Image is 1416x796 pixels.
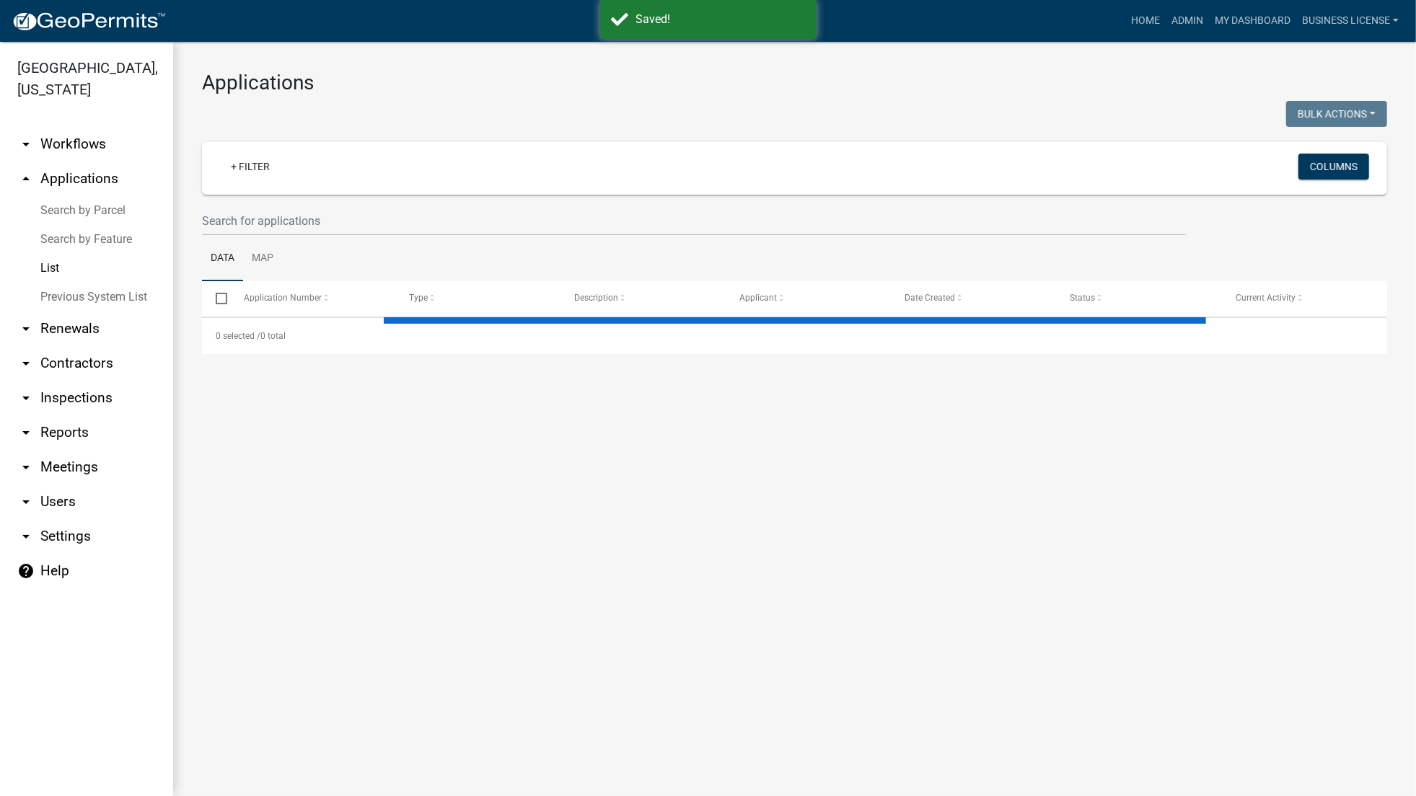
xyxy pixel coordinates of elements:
a: Admin [1166,7,1209,35]
div: 0 total [202,318,1387,354]
datatable-header-cell: Status [1057,281,1222,316]
i: arrow_drop_down [17,355,35,372]
datatable-header-cell: Application Number [229,281,395,316]
datatable-header-cell: Description [560,281,726,316]
datatable-header-cell: Current Activity [1222,281,1387,316]
span: Applicant [739,293,777,303]
datatable-header-cell: Type [395,281,560,316]
a: Data [202,236,243,282]
span: Date Created [905,293,956,303]
h3: Applications [202,71,1387,95]
span: Type [409,293,428,303]
i: arrow_drop_up [17,170,35,187]
div: Saved! [636,11,806,28]
a: My Dashboard [1209,7,1296,35]
datatable-header-cell: Select [202,281,229,316]
span: Status [1070,293,1096,303]
i: arrow_drop_down [17,459,35,476]
span: Description [574,293,618,303]
button: Bulk Actions [1286,101,1387,127]
span: Application Number [244,293,322,303]
a: + Filter [219,154,281,180]
a: BUSINESS LICENSE [1296,7,1404,35]
i: arrow_drop_down [17,320,35,337]
i: arrow_drop_down [17,389,35,407]
a: Map [243,236,282,282]
i: help [17,562,35,580]
button: Columns [1298,154,1369,180]
i: arrow_drop_down [17,528,35,545]
datatable-header-cell: Date Created [891,281,1056,316]
i: arrow_drop_down [17,136,35,153]
span: 0 selected / [216,331,260,341]
datatable-header-cell: Applicant [726,281,891,316]
input: Search for applications [202,206,1186,236]
span: Current Activity [1236,293,1296,303]
a: Home [1125,7,1166,35]
i: arrow_drop_down [17,493,35,510]
i: arrow_drop_down [17,424,35,441]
